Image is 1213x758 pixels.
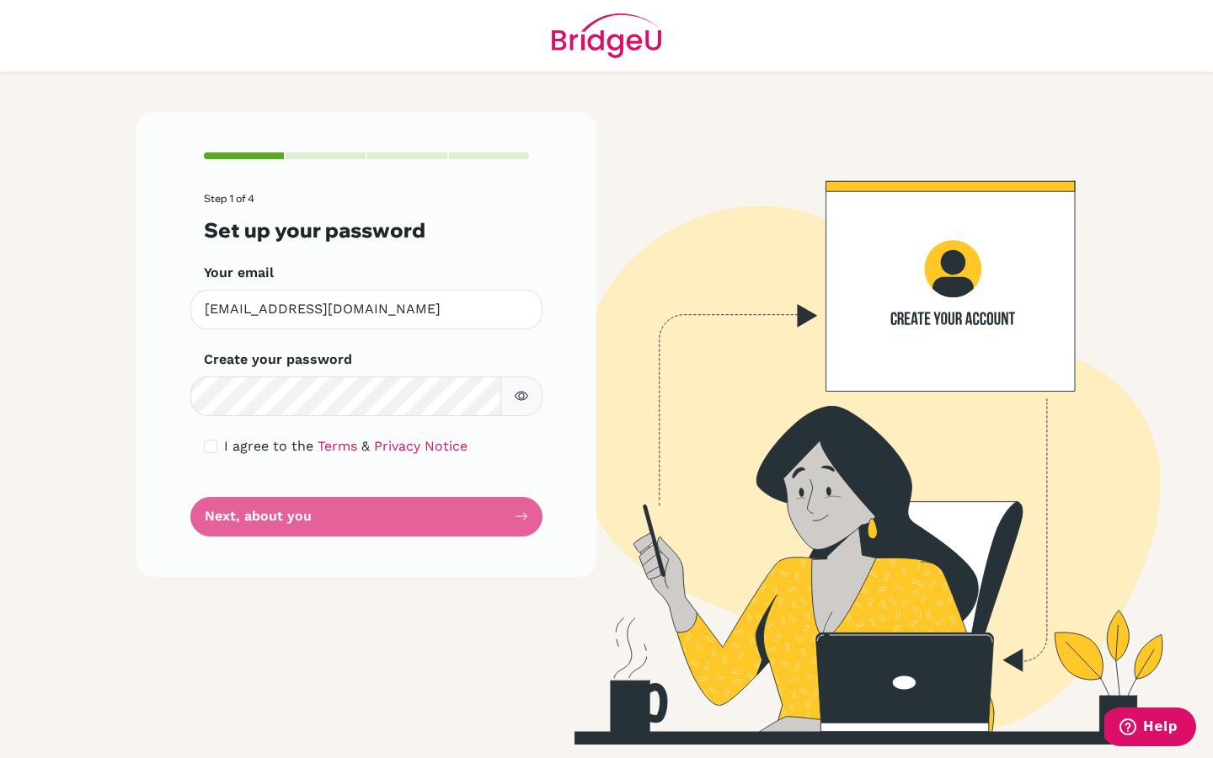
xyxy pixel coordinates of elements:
[204,218,529,243] h3: Set up your password
[1104,707,1196,750] iframe: Opens a widget where you can find more information
[190,290,542,329] input: Insert your email*
[204,263,274,283] label: Your email
[204,192,254,205] span: Step 1 of 4
[374,438,468,454] a: Privacy Notice
[224,438,313,454] span: I agree to the
[204,350,352,370] label: Create your password
[318,438,357,454] a: Terms
[361,438,370,454] span: &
